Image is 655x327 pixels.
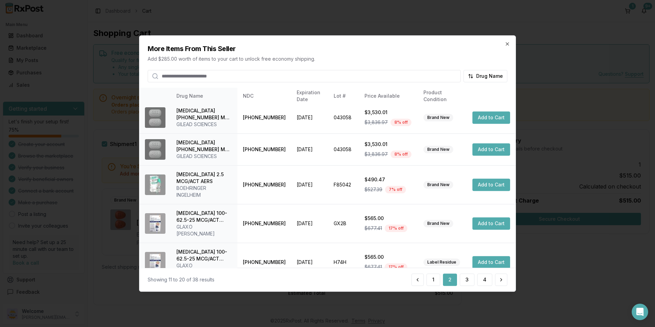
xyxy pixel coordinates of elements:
[359,88,418,104] th: Price Available
[364,151,388,158] span: $3,836.97
[176,121,232,128] div: GILEAD SCIENCES
[423,146,453,153] div: Brand New
[385,225,407,232] div: 17 % off
[423,220,453,227] div: Brand New
[464,70,507,82] button: Drug Name
[460,274,474,286] button: 3
[477,274,492,286] button: 4
[176,153,232,160] div: GILEAD SCIENCES
[472,217,510,230] button: Add to Cart
[176,139,232,153] div: [MEDICAL_DATA] [PHONE_NUMBER] MG TABS
[237,204,291,243] td: [PHONE_NUMBER]
[328,88,359,104] th: Lot #
[328,243,359,281] td: H74H
[364,109,412,116] div: $3,530.01
[291,88,328,104] th: Expiration Date
[148,44,507,53] h2: More Items From This Seller
[472,179,510,191] button: Add to Cart
[176,185,232,198] div: BOEHRINGER INGELHEIM
[291,204,328,243] td: [DATE]
[328,165,359,204] td: F85042
[423,258,460,266] div: Label Residue
[176,249,232,262] div: [MEDICAL_DATA] 100-62.5-25 MCG/ACT AEPB
[364,186,382,193] span: $527.39
[145,107,165,128] img: Odefsey 200-25-25 MG TABS
[145,213,165,234] img: Trelegy Ellipta 100-62.5-25 MCG/ACT AEPB
[385,263,407,271] div: 17 % off
[237,165,291,204] td: [PHONE_NUMBER]
[237,88,291,104] th: NDC
[237,133,291,165] td: [PHONE_NUMBER]
[176,262,232,276] div: GLAXO [PERSON_NAME]
[237,101,291,133] td: [PHONE_NUMBER]
[427,274,440,286] button: 1
[423,114,453,121] div: Brand New
[364,225,382,232] span: $677.41
[443,274,457,286] button: 2
[176,107,232,121] div: [MEDICAL_DATA] [PHONE_NUMBER] MG TABS
[291,165,328,204] td: [DATE]
[291,101,328,133] td: [DATE]
[423,181,453,189] div: Brand New
[391,119,411,126] div: 8 % off
[364,215,412,222] div: $565.00
[476,73,503,80] span: Drug Name
[328,204,359,243] td: GX2B
[171,88,237,104] th: Drug Name
[472,256,510,268] button: Add to Cart
[364,176,412,183] div: $490.47
[237,243,291,281] td: [PHONE_NUMBER]
[364,264,382,270] span: $677.41
[364,254,412,261] div: $565.00
[418,88,467,104] th: Product Condition
[176,223,232,237] div: GLAXO [PERSON_NAME]
[145,252,165,272] img: Trelegy Ellipta 100-62.5-25 MCG/ACT AEPB
[148,56,507,62] p: Add $285.00 worth of items to your cart to unlock free economy shipping.
[364,119,388,126] span: $3,836.97
[176,210,232,223] div: [MEDICAL_DATA] 100-62.5-25 MCG/ACT AEPB
[472,143,510,156] button: Add to Cart
[148,276,214,283] div: Showing 11 to 20 of 38 results
[328,133,359,165] td: 043058
[364,141,412,148] div: $3,530.01
[472,111,510,124] button: Add to Cart
[145,139,165,160] img: Odefsey 200-25-25 MG TABS
[385,186,406,193] div: 7 % off
[391,150,411,158] div: 8 % off
[176,171,232,185] div: [MEDICAL_DATA] 2.5 MCG/ACT AERS
[145,174,165,195] img: Spiriva Respimat 2.5 MCG/ACT AERS
[291,243,328,281] td: [DATE]
[291,133,328,165] td: [DATE]
[328,101,359,133] td: 043058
